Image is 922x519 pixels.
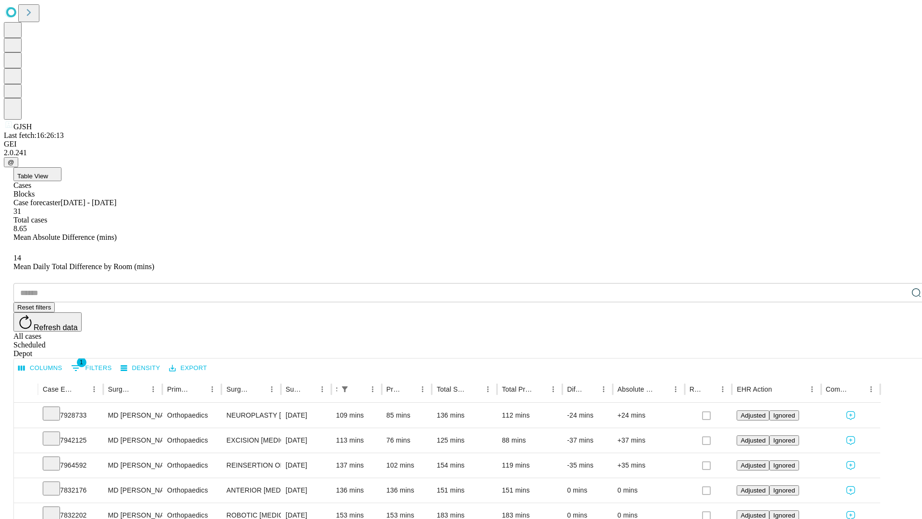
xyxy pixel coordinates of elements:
[655,383,669,396] button: Sort
[740,487,765,494] span: Adjusted
[17,304,51,311] span: Reset filters
[805,383,819,396] button: Menu
[13,233,117,241] span: Mean Absolute Difference (mins)
[769,435,799,445] button: Ignored
[769,485,799,495] button: Ignored
[265,383,279,396] button: Menu
[773,383,787,396] button: Sort
[4,131,64,139] span: Last fetch: 16:26:13
[167,453,217,478] div: Orthopaedics
[252,383,265,396] button: Sort
[740,512,765,519] span: Adjusted
[167,403,217,428] div: Orthopaedics
[146,383,160,396] button: Menu
[286,403,327,428] div: [DATE]
[737,385,772,393] div: EHR Action
[302,383,315,396] button: Sort
[13,167,61,181] button: Table View
[286,453,327,478] div: [DATE]
[769,460,799,470] button: Ignored
[338,383,352,396] button: Show filters
[481,383,495,396] button: Menu
[336,403,377,428] div: 109 mins
[737,410,769,420] button: Adjusted
[533,383,546,396] button: Sort
[108,385,132,393] div: Surgeon Name
[336,428,377,453] div: 113 mins
[737,460,769,470] button: Adjusted
[703,383,716,396] button: Sort
[567,453,608,478] div: -35 mins
[468,383,481,396] button: Sort
[226,428,276,453] div: EXCISION [MEDICAL_DATA] WRIST
[366,383,379,396] button: Menu
[61,198,116,207] span: [DATE] - [DATE]
[19,408,33,424] button: Expand
[118,361,163,376] button: Density
[567,428,608,453] div: -37 mins
[87,383,101,396] button: Menu
[17,173,48,180] span: Table View
[387,428,427,453] div: 76 mins
[352,383,366,396] button: Sort
[286,478,327,503] div: [DATE]
[43,453,98,478] div: 7964592
[502,478,558,503] div: 151 mins
[737,485,769,495] button: Adjusted
[167,385,191,393] div: Primary Service
[437,478,492,503] div: 151 mins
[740,462,765,469] span: Adjusted
[108,428,158,453] div: MD [PERSON_NAME] [PERSON_NAME]
[618,403,680,428] div: +24 mins
[74,383,87,396] button: Sort
[16,361,65,376] button: Select columns
[13,302,55,312] button: Reset filters
[716,383,729,396] button: Menu
[618,385,655,393] div: Absolute Difference
[437,453,492,478] div: 154 mins
[13,198,61,207] span: Case forecaster
[336,453,377,478] div: 137 mins
[402,383,416,396] button: Sort
[502,428,558,453] div: 88 mins
[826,385,850,393] div: Comments
[13,123,32,131] span: GJSH
[567,385,582,393] div: Difference
[19,482,33,499] button: Expand
[769,410,799,420] button: Ignored
[167,478,217,503] div: Orthopaedics
[167,428,217,453] div: Orthopaedics
[416,383,429,396] button: Menu
[43,385,73,393] div: Case Epic Id
[437,403,492,428] div: 136 mins
[19,432,33,449] button: Expand
[437,428,492,453] div: 125 mins
[43,478,98,503] div: 7832176
[740,437,765,444] span: Adjusted
[618,453,680,478] div: +35 mins
[336,478,377,503] div: 136 mins
[618,428,680,453] div: +37 mins
[546,383,560,396] button: Menu
[133,383,146,396] button: Sort
[773,512,795,519] span: Ignored
[206,383,219,396] button: Menu
[8,159,14,166] span: @
[502,453,558,478] div: 119 mins
[69,360,114,376] button: Show filters
[108,478,158,503] div: MD [PERSON_NAME] [PERSON_NAME] Md
[13,312,82,332] button: Refresh data
[864,383,878,396] button: Menu
[286,428,327,453] div: [DATE]
[167,361,209,376] button: Export
[226,478,276,503] div: ANTERIOR [MEDICAL_DATA] TOTAL HIP
[851,383,864,396] button: Sort
[740,412,765,419] span: Adjusted
[286,385,301,393] div: Surgery Date
[338,383,352,396] div: 1 active filter
[19,457,33,474] button: Expand
[4,148,918,157] div: 2.0.241
[13,216,47,224] span: Total cases
[43,403,98,428] div: 7928733
[502,385,532,393] div: Total Predicted Duration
